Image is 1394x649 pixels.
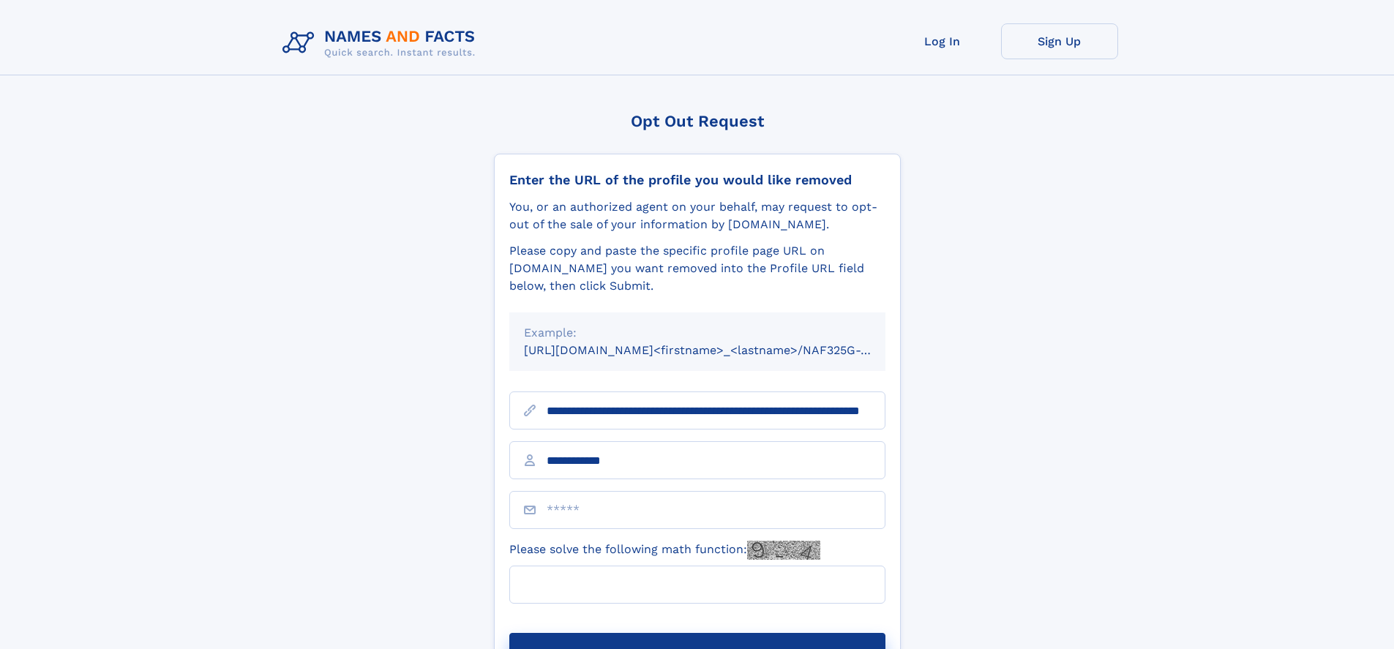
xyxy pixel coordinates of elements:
img: Logo Names and Facts [277,23,487,63]
small: [URL][DOMAIN_NAME]<firstname>_<lastname>/NAF325G-xxxxxxxx [524,343,913,357]
div: Please copy and paste the specific profile page URL on [DOMAIN_NAME] you want removed into the Pr... [509,242,885,295]
div: Opt Out Request [494,112,901,130]
div: You, or an authorized agent on your behalf, may request to opt-out of the sale of your informatio... [509,198,885,233]
a: Sign Up [1001,23,1118,59]
a: Log In [884,23,1001,59]
label: Please solve the following math function: [509,541,820,560]
div: Example: [524,324,871,342]
div: Enter the URL of the profile you would like removed [509,172,885,188]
